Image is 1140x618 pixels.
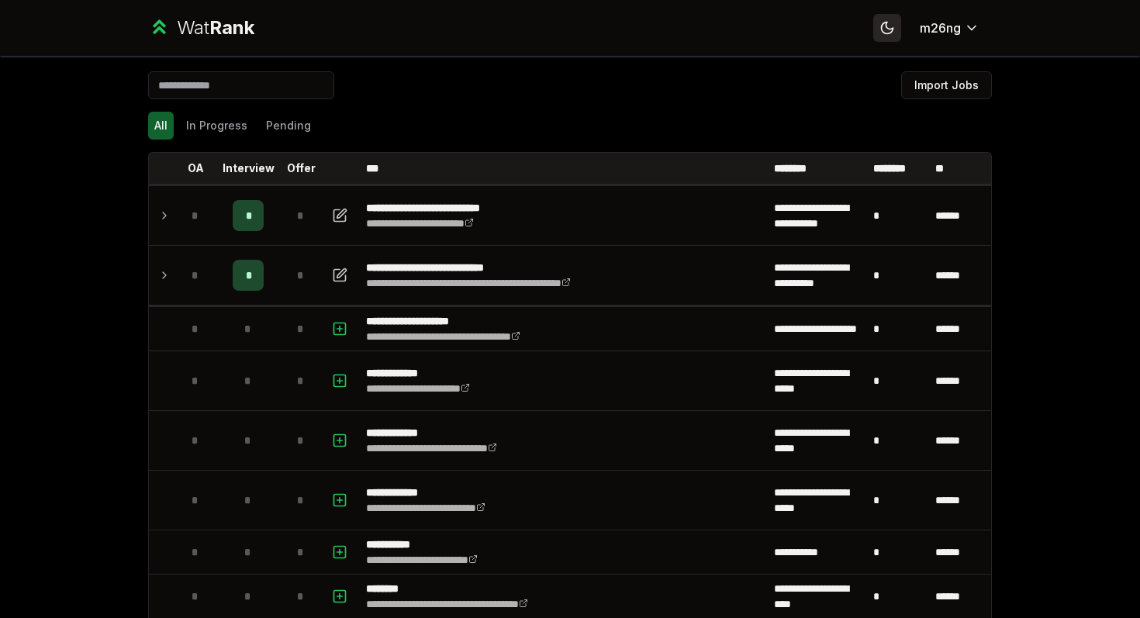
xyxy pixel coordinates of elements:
button: Pending [260,112,317,140]
p: Interview [223,161,275,176]
button: Import Jobs [901,71,992,99]
span: m26ng [920,19,961,37]
p: Offer [287,161,316,176]
a: WatRank [148,16,254,40]
p: OA [188,161,204,176]
button: m26ng [907,14,992,42]
button: In Progress [180,112,254,140]
span: Rank [209,16,254,39]
button: All [148,112,174,140]
div: Wat [177,16,254,40]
